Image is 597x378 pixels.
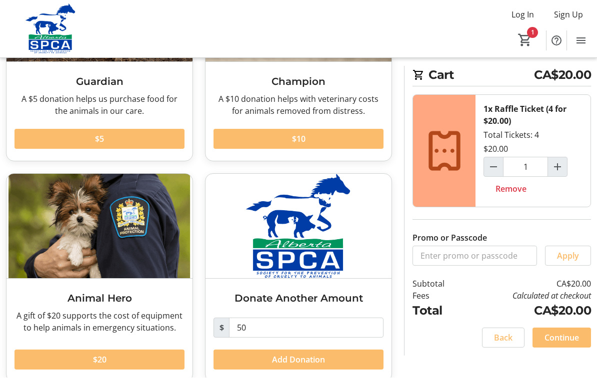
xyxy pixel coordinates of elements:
[483,143,508,155] div: $20.00
[544,332,579,344] span: Continue
[464,290,591,302] td: Calculated at checkout
[511,9,534,21] span: Log In
[213,93,383,117] div: A $10 donation helps with veterinary costs for animals removed from distress.
[495,183,526,195] span: Remove
[292,133,305,145] span: $10
[532,328,591,348] button: Continue
[546,31,566,51] button: Help
[272,354,325,366] span: Add Donation
[213,350,383,370] button: Add Donation
[14,93,184,117] div: A $5 donation helps us purchase food for the animals in our care.
[412,278,464,290] td: Subtotal
[571,31,591,51] button: Menu
[503,7,542,23] button: Log In
[14,350,184,370] button: $20
[412,232,487,244] label: Promo or Passcode
[412,290,464,302] td: Fees
[475,95,590,207] div: Total Tickets: 4
[484,158,503,177] button: Decrement by one
[213,291,383,306] h3: Donate Another Amount
[205,174,391,279] img: Donate Another Amount
[213,129,383,149] button: $10
[503,157,548,177] input: Raffle Ticket (4 for $20.00) Quantity
[6,174,192,279] img: Animal Hero
[516,31,534,49] button: Cart
[229,318,383,338] input: Donation Amount
[213,74,383,89] h3: Champion
[482,328,524,348] button: Back
[534,66,591,84] span: CA$20.00
[545,246,591,266] button: Apply
[95,133,104,145] span: $5
[412,66,591,87] h2: Cart
[14,129,184,149] button: $5
[213,318,229,338] span: $
[93,354,106,366] span: $20
[548,158,567,177] button: Increment by one
[557,250,579,262] span: Apply
[483,179,538,199] button: Remove
[412,246,537,266] input: Enter promo or passcode
[464,278,591,290] td: CA$20.00
[14,74,184,89] h3: Guardian
[546,7,591,23] button: Sign Up
[464,302,591,320] td: CA$20.00
[494,332,512,344] span: Back
[483,103,582,127] div: 1x Raffle Ticket (4 for $20.00)
[554,9,583,21] span: Sign Up
[14,310,184,334] div: A gift of $20 supports the cost of equipment to help animals in emergency situations.
[14,291,184,306] h3: Animal Hero
[412,302,464,320] td: Total
[6,4,95,54] img: Alberta SPCA's Logo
